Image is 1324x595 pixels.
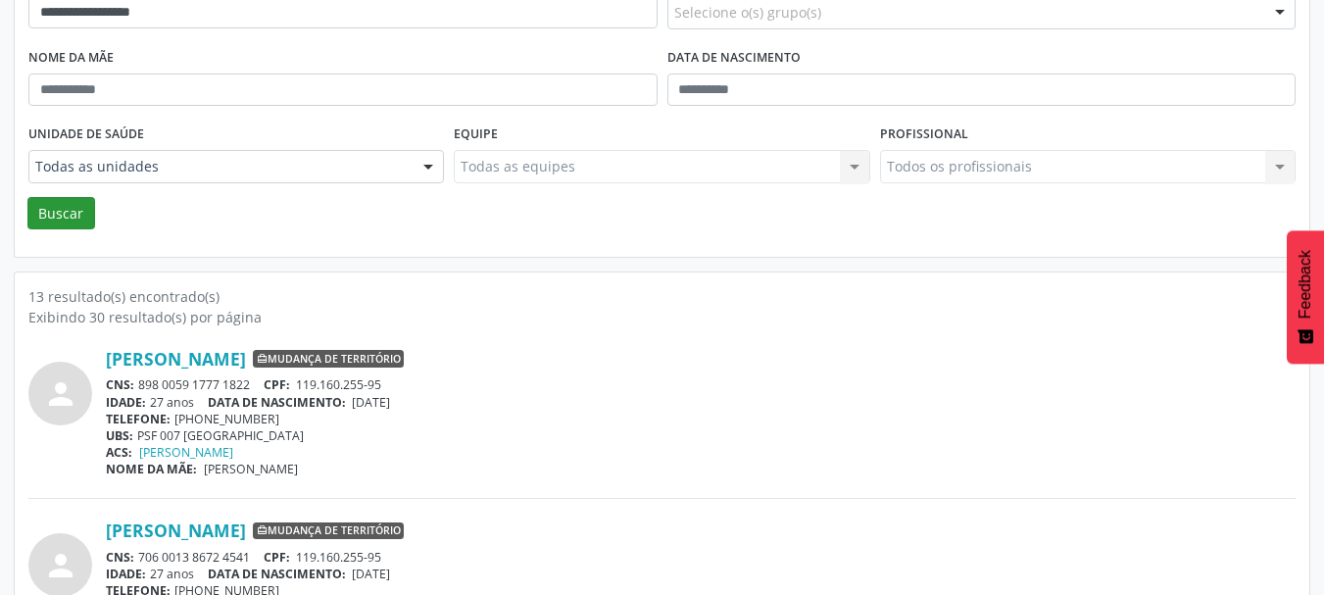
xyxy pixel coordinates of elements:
span: [PERSON_NAME] [204,461,298,477]
span: ACS: [106,444,132,461]
span: IDADE: [106,566,146,582]
div: PSF 007 [GEOGRAPHIC_DATA] [106,427,1296,444]
a: [PERSON_NAME] [106,520,246,541]
span: CPF: [264,376,290,393]
label: Data de nascimento [667,43,801,74]
span: UBS: [106,427,133,444]
span: CNS: [106,376,134,393]
span: CNS: [106,549,134,566]
span: [DATE] [352,394,390,411]
label: Nome da mãe [28,43,114,74]
a: [PERSON_NAME] [139,444,233,461]
label: Profissional [880,120,968,150]
span: 119.160.255-95 [296,376,381,393]
label: Equipe [454,120,498,150]
div: 27 anos [106,566,1296,582]
div: 27 anos [106,394,1296,411]
span: Selecione o(s) grupo(s) [674,2,821,23]
span: Feedback [1297,250,1314,319]
div: 898 0059 1777 1822 [106,376,1296,393]
button: Buscar [27,197,95,230]
span: [DATE] [352,566,390,582]
span: DATA DE NASCIMENTO: [208,566,346,582]
span: NOME DA MÃE: [106,461,197,477]
span: IDADE: [106,394,146,411]
div: 13 resultado(s) encontrado(s) [28,286,1296,307]
span: Todas as unidades [35,157,404,176]
div: Exibindo 30 resultado(s) por página [28,307,1296,327]
i: person [43,376,78,412]
div: 706 0013 8672 4541 [106,549,1296,566]
a: [PERSON_NAME] [106,348,246,370]
div: [PHONE_NUMBER] [106,411,1296,427]
span: 119.160.255-95 [296,549,381,566]
span: Mudança de território [253,350,404,368]
span: DATA DE NASCIMENTO: [208,394,346,411]
button: Feedback - Mostrar pesquisa [1287,230,1324,364]
span: TELEFONE: [106,411,171,427]
label: Unidade de saúde [28,120,144,150]
span: Mudança de território [253,522,404,540]
span: CPF: [264,549,290,566]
